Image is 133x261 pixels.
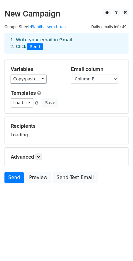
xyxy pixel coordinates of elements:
small: Google Sheet: [5,21,68,26]
a: Preview [26,174,53,185]
span: Daily emails left: 49 [92,20,133,27]
div: Loading... [11,123,127,138]
h5: Email column [73,64,127,70]
button: Save [44,97,60,107]
div: 1. Write your email in Gmail 2. Click [6,33,131,47]
span: Send [28,40,44,48]
a: Templates [11,88,37,95]
a: Load... [11,97,34,107]
a: Send Test Email [54,174,101,185]
h5: Recipients [11,123,127,129]
h2: New Campaign [5,5,133,15]
a: Daily emails left: 49 [92,21,133,26]
a: Send [5,174,25,185]
h5: Advanced [11,154,127,161]
h5: Variables [11,64,64,70]
a: Copy/paste... [11,73,48,82]
a: Planilha sem título [32,21,68,26]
